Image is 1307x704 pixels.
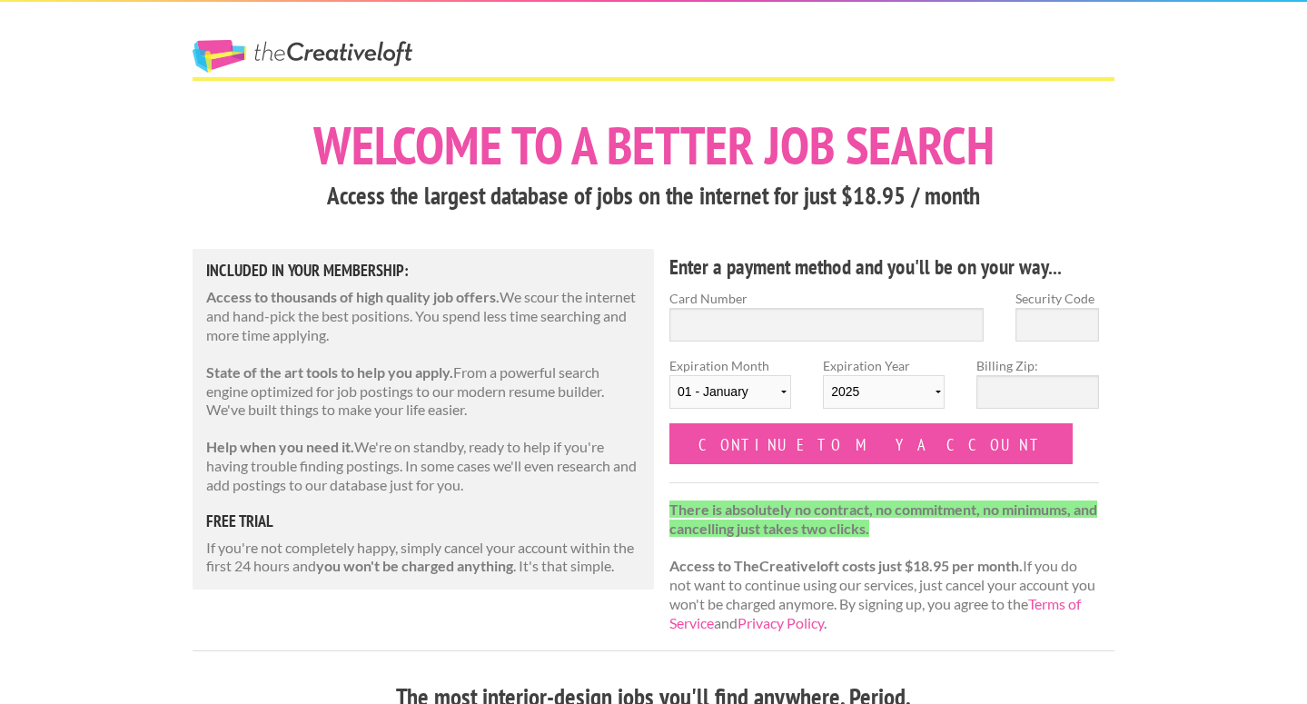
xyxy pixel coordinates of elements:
label: Security Code [1015,289,1099,308]
p: From a powerful search engine optimized for job postings to our modern resume builder. We've buil... [206,363,640,420]
strong: you won't be charged anything [316,557,513,574]
label: Card Number [669,289,984,308]
select: Expiration Year [823,375,945,409]
strong: State of the art tools to help you apply. [206,363,453,381]
strong: Access to TheCreativeloft costs just $18.95 per month. [669,557,1023,574]
h4: Enter a payment method and you'll be on your way... [669,253,1099,282]
p: If you're not completely happy, simply cancel your account within the first 24 hours and . It's t... [206,539,640,577]
select: Expiration Month [669,375,791,409]
label: Billing Zip: [976,356,1098,375]
label: Expiration Month [669,356,791,423]
h5: Included in Your Membership: [206,263,640,279]
h5: free trial [206,513,640,530]
a: Privacy Policy [738,614,824,631]
a: The Creative Loft [193,40,412,73]
strong: Help when you need it. [206,438,354,455]
input: Continue to my account [669,423,1073,464]
p: We're on standby, ready to help if you're having trouble finding postings. In some cases we'll ev... [206,438,640,494]
strong: Access to thousands of high quality job offers. [206,288,500,305]
label: Expiration Year [823,356,945,423]
strong: There is absolutely no contract, no commitment, no minimums, and cancelling just takes two clicks. [669,501,1097,537]
h3: Access the largest database of jobs on the internet for just $18.95 / month [193,179,1114,213]
p: We scour the internet and hand-pick the best positions. You spend less time searching and more ti... [206,288,640,344]
h1: Welcome to a better job search [193,119,1114,172]
p: If you do not want to continue using our services, just cancel your account you won't be charged ... [669,501,1099,633]
a: Terms of Service [669,595,1081,631]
